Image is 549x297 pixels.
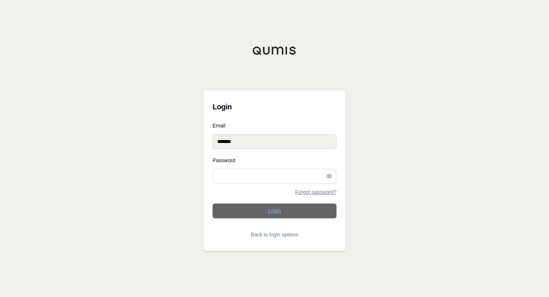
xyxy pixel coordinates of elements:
label: Email [213,123,336,128]
img: Qumis [252,46,297,55]
button: Login [213,204,336,218]
button: Back to login options [213,227,336,242]
label: Password [213,158,336,163]
a: Forgot password? [295,190,336,195]
h3: Login [213,99,336,114]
